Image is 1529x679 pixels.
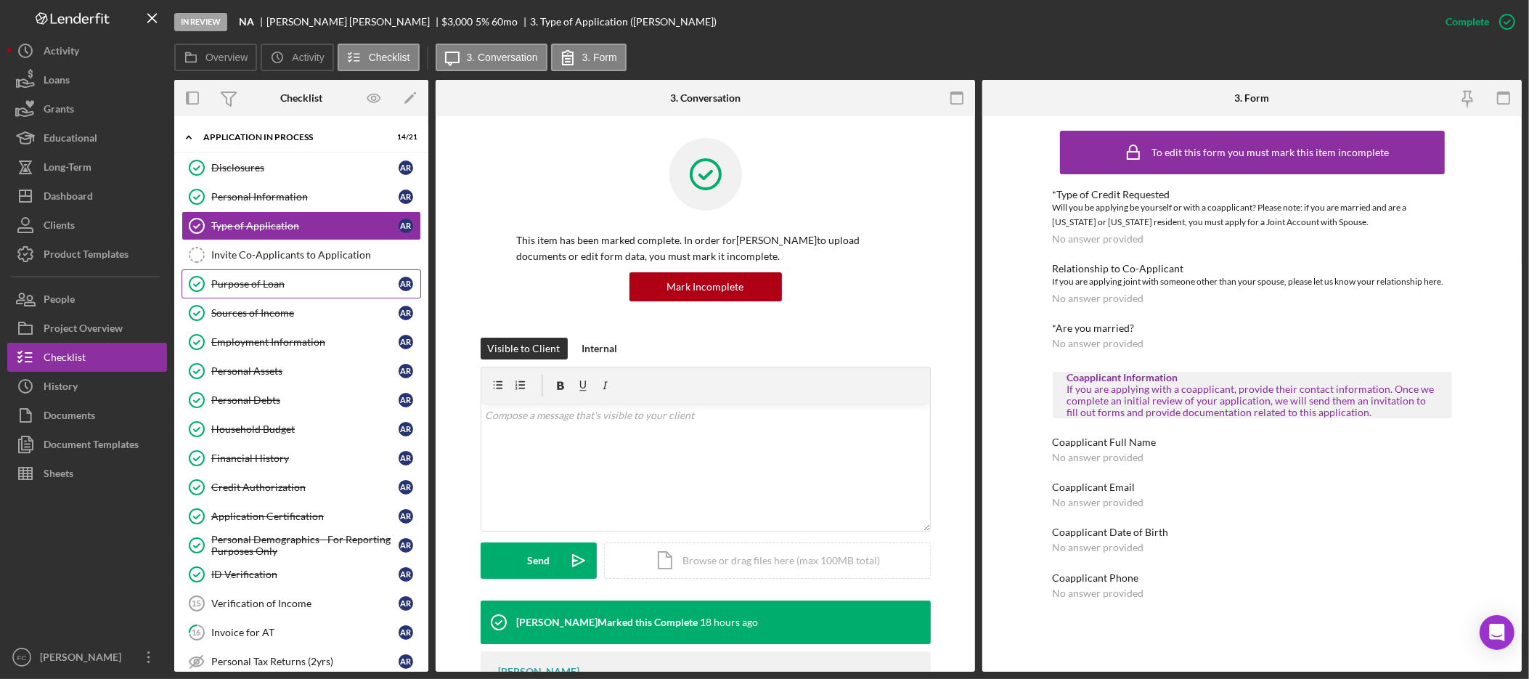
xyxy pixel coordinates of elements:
[7,211,167,240] button: Clients
[7,401,167,430] button: Documents
[211,220,399,232] div: Type of Application
[211,278,399,290] div: Purpose of Loan
[7,285,167,314] button: People
[7,314,167,343] button: Project Overview
[44,182,93,214] div: Dashboard
[44,285,75,317] div: People
[1053,338,1144,349] div: No answer provided
[211,394,399,406] div: Personal Debts
[399,567,413,582] div: A R
[399,625,413,640] div: A R
[1480,615,1514,650] div: Open Intercom Messenger
[667,272,744,301] div: Mark Incomplete
[1053,189,1452,200] div: *Type of Credit Requested
[1053,293,1144,304] div: No answer provided
[211,162,399,174] div: Disclosures
[7,343,167,372] button: Checklist
[44,314,123,346] div: Project Overview
[211,423,399,435] div: Household Budget
[399,277,413,291] div: A R
[1053,452,1144,463] div: No answer provided
[44,94,74,127] div: Grants
[436,44,547,71] button: 3. Conversation
[467,52,538,63] label: 3. Conversation
[7,123,167,153] button: Educational
[1053,322,1452,334] div: *Are you married?
[182,618,421,647] a: 16Invoice for ATAR
[582,52,617,63] label: 3. Form
[44,123,97,156] div: Educational
[174,44,257,71] button: Overview
[629,272,782,301] button: Mark Incomplete
[266,16,442,28] div: [PERSON_NAME] [PERSON_NAME]
[7,182,167,211] button: Dashboard
[1067,372,1438,383] div: Coapplicant Information
[399,335,413,349] div: A R
[399,190,413,204] div: A R
[182,240,421,269] a: Invite Co-Applicants to Application
[7,459,167,488] button: Sheets
[239,16,254,28] b: NA
[7,643,167,672] button: FC[PERSON_NAME]
[399,451,413,465] div: A R
[44,401,95,434] div: Documents
[7,240,167,269] button: Product Templates
[1431,7,1522,36] button: Complete
[7,94,167,123] button: Grants
[211,365,399,377] div: Personal Assets
[211,534,399,557] div: Personal Demographics - For Reporting Purposes Only
[182,269,421,298] a: Purpose of LoanAR
[211,249,420,261] div: Invite Co-Applicants to Application
[575,338,625,359] button: Internal
[391,133,417,142] div: 14 / 21
[338,44,420,71] button: Checklist
[399,596,413,611] div: A R
[399,219,413,233] div: A R
[182,328,421,357] a: Employment InformationAR
[1151,147,1389,158] div: To edit this form you must mark this item incomplete
[211,481,399,493] div: Credit Authorization
[1053,436,1452,448] div: Coapplicant Full Name
[7,153,167,182] button: Long-Term
[182,211,421,240] a: Type of ApplicationAR
[399,654,413,669] div: A R
[399,364,413,378] div: A R
[399,538,413,553] div: A R
[1053,263,1452,275] div: Relationship to Co-Applicant
[182,444,421,473] a: Financial HistoryAR
[1053,526,1452,538] div: Coapplicant Date of Birth
[1053,481,1452,493] div: Coapplicant Email
[44,343,86,375] div: Checklist
[476,16,489,28] div: 5 %
[7,430,167,459] a: Document Templates
[44,240,129,272] div: Product Templates
[182,386,421,415] a: Personal DebtsAR
[17,654,27,662] text: FC
[7,372,167,401] button: History
[261,44,333,71] button: Activity
[174,13,227,31] div: In Review
[1235,92,1270,104] div: 3. Form
[280,92,322,104] div: Checklist
[182,531,421,560] a: Personal Demographics - For Reporting Purposes OnlyAR
[211,191,399,203] div: Personal Information
[182,298,421,328] a: Sources of IncomeAR
[182,647,421,676] a: Personal Tax Returns (2yrs)AR
[36,643,131,675] div: [PERSON_NAME]
[670,92,741,104] div: 3. Conversation
[492,16,518,28] div: 60 mo
[182,153,421,182] a: DisclosuresAR
[399,306,413,320] div: A R
[7,65,167,94] a: Loans
[44,372,78,404] div: History
[182,357,421,386] a: Personal AssetsAR
[7,36,167,65] button: Activity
